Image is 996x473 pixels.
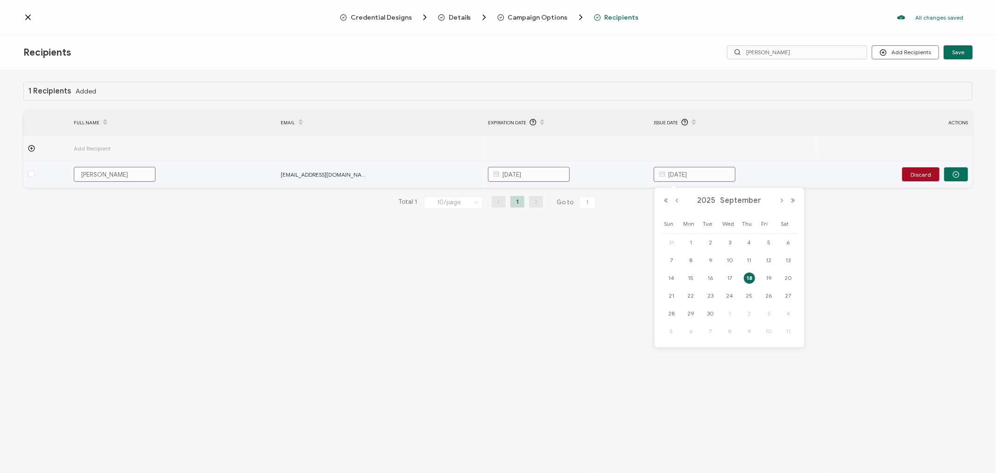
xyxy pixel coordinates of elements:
[705,255,716,266] span: 9
[74,167,155,182] input: Jane Doe
[776,197,787,204] button: Next Month
[744,255,755,266] span: 11
[724,237,735,248] span: 3
[557,196,598,209] span: Go to
[685,326,697,337] span: 6
[685,255,697,266] span: 8
[666,255,677,266] span: 7
[915,14,963,21] p: All changes saved
[744,272,755,284] span: 18
[724,290,735,301] span: 24
[718,196,764,205] span: September
[510,196,524,208] li: 1
[759,215,779,234] th: Fri
[783,326,794,337] span: 11
[69,115,276,130] div: FULL NAME
[763,272,774,284] span: 19
[705,290,716,301] span: 23
[902,167,939,181] button: Discard
[681,215,701,234] th: Mon
[783,255,794,266] span: 13
[276,115,484,130] div: EMAIL
[28,87,71,95] h1: 1 Recipients
[727,45,867,59] input: Search
[724,255,735,266] span: 10
[763,255,774,266] span: 12
[705,237,716,248] span: 2
[438,13,489,22] span: Details
[783,237,794,248] span: 6
[705,272,716,284] span: 16
[700,215,720,234] th: Tue
[488,117,526,128] span: Expiration Date
[685,290,697,301] span: 22
[666,272,677,284] span: 14
[605,14,639,21] span: Recipients
[666,237,677,248] span: 31
[783,272,794,284] span: 20
[952,50,964,55] span: Save
[705,326,716,337] span: 7
[695,196,718,205] span: 2025
[351,14,412,21] span: Credential Designs
[23,47,71,58] span: Recipients
[685,308,697,319] span: 29
[783,290,794,301] span: 27
[944,45,973,59] button: Save
[666,290,677,301] span: 21
[685,272,697,284] span: 15
[424,196,482,209] input: Select
[872,45,939,59] button: Add Recipients
[740,215,759,234] th: Thu
[763,308,774,319] span: 3
[660,197,671,204] button: Previous Year
[281,169,370,180] span: [EMAIL_ADDRESS][DOMAIN_NAME]
[340,13,657,22] div: Breadcrumb
[783,308,794,319] span: 4
[778,215,798,234] th: Sat
[666,308,677,319] span: 28
[763,290,774,301] span: 26
[705,308,716,319] span: 30
[340,13,430,22] span: Credential Designs
[497,13,586,22] span: Campaign Options
[662,215,681,234] th: Sun
[594,14,639,21] span: Recipients
[744,326,755,337] span: 9
[724,308,735,319] span: 1
[744,290,755,301] span: 25
[763,326,774,337] span: 10
[508,14,568,21] span: Campaign Options
[654,117,678,128] span: Issue Date
[720,215,740,234] th: Wed
[724,272,735,284] span: 17
[744,237,755,248] span: 4
[744,308,755,319] span: 2
[949,428,996,473] iframe: Chat Widget
[666,326,677,337] span: 5
[685,237,697,248] span: 1
[671,197,683,204] button: Previous Month
[884,117,973,128] div: ACTIONS
[76,88,96,95] span: Added
[398,196,417,209] span: Total 1
[787,197,798,204] button: Next Year
[74,143,162,154] span: Add Recipient
[763,237,774,248] span: 5
[449,14,471,21] span: Details
[724,326,735,337] span: 8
